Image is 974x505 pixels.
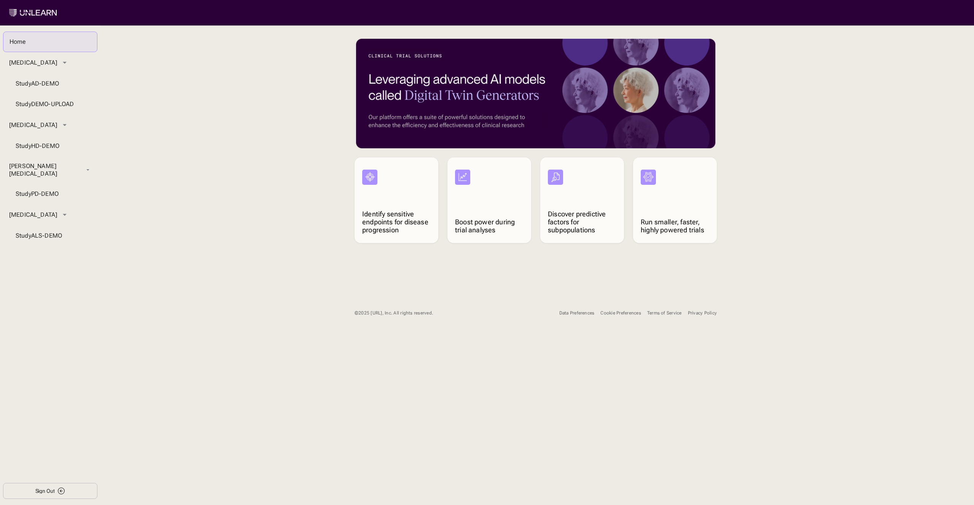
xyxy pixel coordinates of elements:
[16,142,85,150] div: Study HD-DEMO
[35,488,55,494] div: Sign Out
[455,218,524,234] p: Boost power during trial analyses
[3,32,97,52] a: Home
[9,162,81,178] div: [PERSON_NAME][MEDICAL_DATA]
[548,210,616,234] p: Discover predictive factors for subpopulations
[355,310,358,316] span: ©
[16,100,85,108] div: Study DEMO-UPLOAD
[362,210,431,234] p: Identify sensitive endpoints for disease progression
[600,310,641,316] div: Cookie Preferences
[688,310,717,316] a: Privacy Policy
[355,38,717,148] img: header
[600,306,641,320] button: Cookie Preferences
[16,190,85,198] div: Study PD-DEMO
[9,211,57,219] div: [MEDICAL_DATA]
[3,483,97,499] button: Sign Out
[647,310,682,316] a: Terms of Service
[9,9,57,16] img: Unlearn logo
[16,80,85,87] div: Study AD-DEMO
[16,232,85,240] div: Study ALS-DEMO
[641,218,709,234] p: Run smaller, faster, highly powered trials
[10,38,91,46] div: Home
[355,310,433,316] div: 2025 [URL], Inc. All rights reserved.
[559,310,595,316] a: Data Preferences
[9,121,57,129] div: [MEDICAL_DATA]
[9,59,57,67] div: [MEDICAL_DATA]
